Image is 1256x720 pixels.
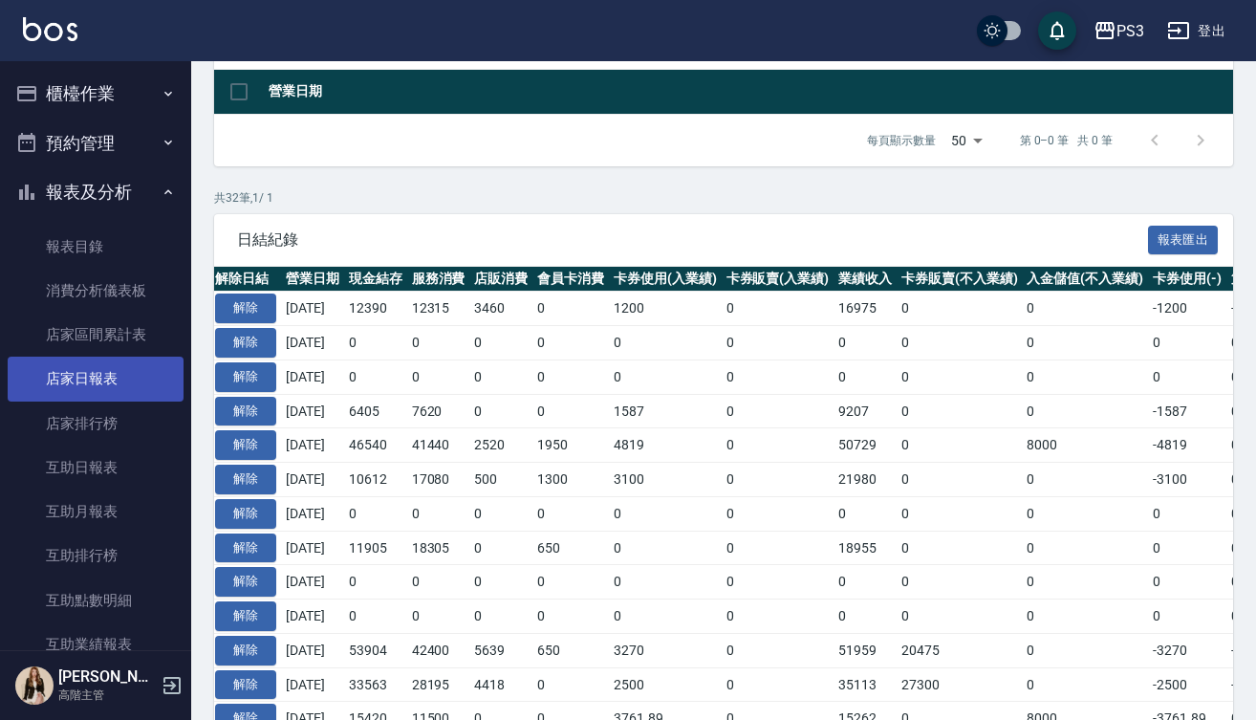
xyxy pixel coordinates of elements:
td: 0 [897,360,1023,394]
td: 1950 [532,428,609,463]
td: 3460 [469,292,532,326]
th: 入金儲值(不入業績) [1022,267,1148,292]
td: 0 [407,360,470,394]
td: [DATE] [281,292,344,326]
td: -2500 [1148,667,1226,702]
td: 0 [344,360,407,394]
button: 解除 [215,670,276,700]
td: 11905 [344,531,407,565]
td: 0 [1148,326,1226,360]
td: 0 [1148,600,1226,634]
td: [DATE] [281,463,344,497]
td: 3100 [609,463,722,497]
td: 0 [1148,496,1226,531]
button: 解除 [215,534,276,563]
p: 高階主管 [58,687,156,704]
th: 解除日結 [210,267,281,292]
a: 消費分析儀表板 [8,269,184,313]
td: 12390 [344,292,407,326]
p: 第 0–0 筆 共 0 筆 [1020,132,1113,149]
td: 18955 [834,531,897,565]
td: 0 [344,496,407,531]
td: 10612 [344,463,407,497]
button: PS3 [1086,11,1152,51]
td: 0 [897,463,1023,497]
td: 0 [897,428,1023,463]
button: 報表匯出 [1148,226,1219,255]
button: 解除 [215,294,276,323]
button: 解除 [215,465,276,494]
td: 0 [722,360,834,394]
a: 店家日報表 [8,357,184,401]
td: 46540 [344,428,407,463]
td: 0 [722,496,834,531]
td: 0 [897,565,1023,600]
td: 8000 [1022,428,1148,463]
td: [DATE] [281,565,344,600]
td: 0 [469,531,532,565]
td: 0 [469,326,532,360]
button: 解除 [215,397,276,426]
td: 0 [532,667,609,702]
td: -3270 [1148,633,1226,667]
td: 6405 [344,394,407,428]
td: 18305 [407,531,470,565]
td: 0 [897,600,1023,634]
th: 店販消費 [469,267,532,292]
td: 28195 [407,667,470,702]
td: 0 [1022,360,1148,394]
td: [DATE] [281,326,344,360]
td: 0 [722,667,834,702]
td: 0 [722,428,834,463]
td: 0 [609,496,722,531]
a: 互助日報表 [8,446,184,490]
td: 0 [532,360,609,394]
td: [DATE] [281,496,344,531]
td: 5639 [469,633,532,667]
td: 0 [897,394,1023,428]
th: 卡券使用(入業績) [609,267,722,292]
td: 0 [1022,531,1148,565]
td: 0 [532,565,609,600]
button: 預約管理 [8,119,184,168]
td: 0 [407,565,470,600]
span: 日結紀錄 [237,230,1148,250]
td: 0 [897,531,1023,565]
button: 解除 [215,362,276,392]
td: 650 [532,633,609,667]
td: 0 [609,565,722,600]
td: 650 [532,531,609,565]
td: 0 [834,360,897,394]
td: 27300 [897,667,1023,702]
td: 12315 [407,292,470,326]
p: 共 32 筆, 1 / 1 [214,189,1233,207]
div: PS3 [1116,19,1144,43]
td: 0 [1022,496,1148,531]
td: 0 [344,326,407,360]
a: 報表目錄 [8,225,184,269]
div: 50 [943,115,989,166]
th: 營業日期 [281,267,344,292]
button: 解除 [215,567,276,597]
a: 互助點數明細 [8,578,184,622]
a: 店家排行榜 [8,402,184,446]
td: 16975 [834,292,897,326]
th: 營業日期 [264,70,1233,115]
p: 每頁顯示數量 [867,132,936,149]
td: 0 [897,496,1023,531]
td: 1200 [609,292,722,326]
td: 0 [407,496,470,531]
td: 17080 [407,463,470,497]
td: 0 [722,633,834,667]
td: 42400 [407,633,470,667]
td: 35113 [834,667,897,702]
td: 0 [722,394,834,428]
td: 51959 [834,633,897,667]
td: 2520 [469,428,532,463]
td: 0 [1148,565,1226,600]
td: [DATE] [281,600,344,634]
td: [DATE] [281,531,344,565]
th: 現金結存 [344,267,407,292]
td: 0 [722,565,834,600]
td: 0 [834,326,897,360]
